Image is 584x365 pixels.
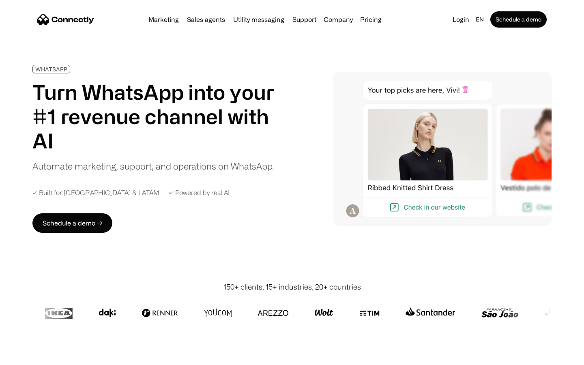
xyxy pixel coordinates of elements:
[357,16,385,23] a: Pricing
[324,14,353,25] div: Company
[35,66,67,72] div: WHATSAPP
[490,11,547,28] a: Schedule a demo
[37,13,94,26] a: home
[230,16,288,23] a: Utility messaging
[32,213,112,233] a: Schedule a demo →
[472,14,489,25] div: en
[184,16,228,23] a: Sales agents
[223,281,361,292] div: 150+ clients, 15+ industries, 20+ countries
[169,189,230,197] div: ✓ Powered by real AI
[32,189,159,197] div: ✓ Built for [GEOGRAPHIC_DATA] & LATAM
[8,350,49,362] aside: Language selected: English
[321,14,355,25] div: Company
[476,14,484,25] div: en
[32,80,284,153] h1: Turn WhatsApp into your #1 revenue channel with AI
[16,351,49,362] ul: Language list
[145,16,182,23] a: Marketing
[449,14,472,25] a: Login
[32,159,274,173] div: Automate marketing, support, and operations on WhatsApp.
[289,16,320,23] a: Support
